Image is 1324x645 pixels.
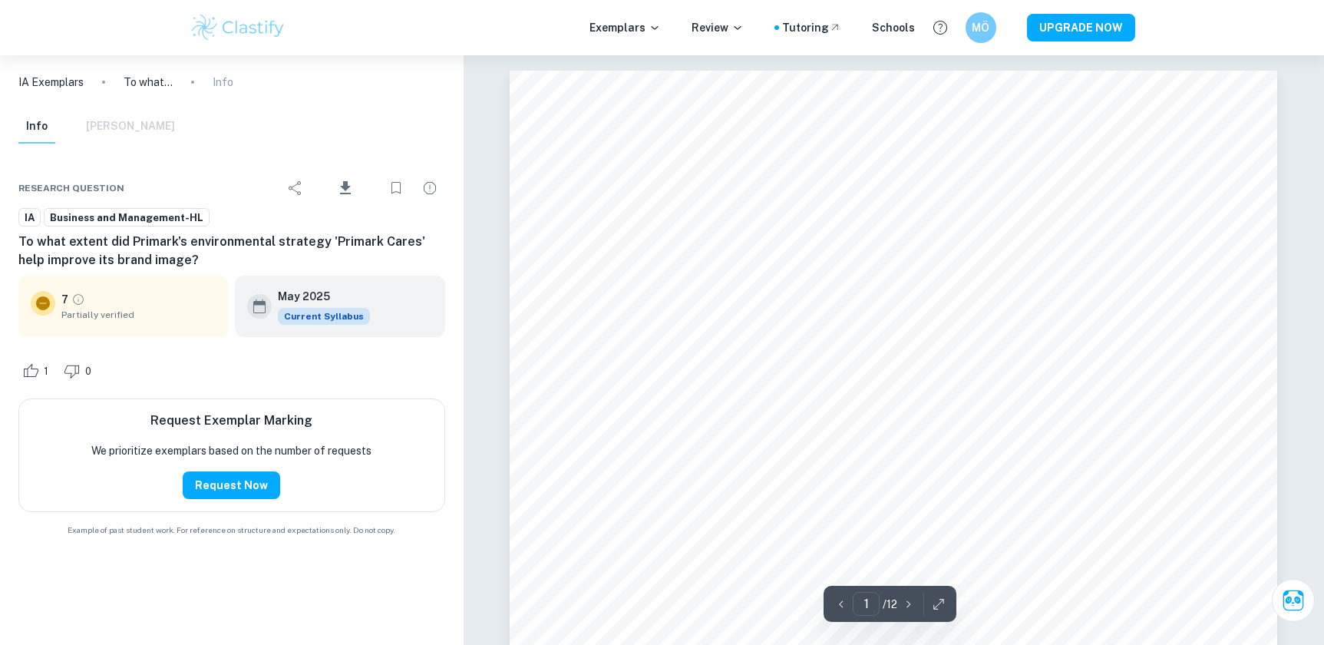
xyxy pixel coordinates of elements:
div: Dislike [60,359,100,383]
p: 7 [61,291,68,308]
div: Download [314,168,378,208]
div: This exemplar is based on the current syllabus. Feel free to refer to it for inspiration/ideas wh... [278,308,370,325]
a: IA [18,208,41,227]
h6: Request Exemplar Marking [150,412,312,430]
div: Like [18,359,57,383]
p: We prioritize exemplars based on the number of requests [91,442,371,459]
span: Research question [18,181,124,195]
img: Clastify logo [190,12,287,43]
p: To what extent did Primark's environmental strategy 'Primark Cares' help improve its brand image? [124,74,173,91]
button: Help and Feedback [927,15,953,41]
button: MÖ [966,12,996,43]
a: IA Exemplars [18,74,84,91]
p: Exemplars [589,19,661,36]
a: Business and Management-HL [44,208,210,227]
p: Info [213,74,233,91]
button: Request Now [183,471,280,499]
span: 1 [35,364,57,379]
span: Current Syllabus [278,308,370,325]
span: Business and Management-HL [45,210,209,226]
a: Schools [872,19,915,36]
div: Bookmark [381,173,411,203]
div: Share [280,173,311,203]
p: / 12 [883,596,897,613]
h6: May 2025 [278,288,358,305]
a: Grade partially verified [71,293,85,306]
button: Info [18,110,55,144]
span: 0 [77,364,100,379]
a: Tutoring [782,19,841,36]
h6: To what extent did Primark's environmental strategy 'Primark Cares' help improve its brand image? [18,233,445,270]
button: UPGRADE NOW [1027,14,1135,41]
span: Partially verified [61,308,216,322]
span: IA [19,210,40,226]
div: Report issue [414,173,445,203]
button: Ask Clai [1272,579,1315,622]
h6: MÖ [972,19,989,36]
span: Example of past student work. For reference on structure and expectations only. Do not copy. [18,524,445,536]
p: Review [692,19,744,36]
